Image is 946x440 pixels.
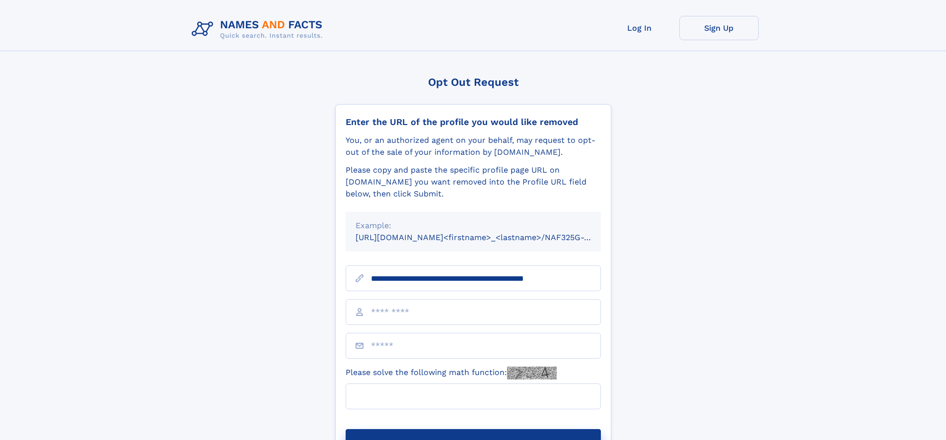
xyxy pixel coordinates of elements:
div: Example: [356,220,591,232]
label: Please solve the following math function: [346,367,557,379]
div: Please copy and paste the specific profile page URL on [DOMAIN_NAME] you want removed into the Pr... [346,164,601,200]
div: You, or an authorized agent on your behalf, may request to opt-out of the sale of your informatio... [346,134,601,158]
a: Log In [600,16,679,40]
div: Enter the URL of the profile you would like removed [346,117,601,127]
img: Logo Names and Facts [188,16,331,43]
a: Sign Up [679,16,759,40]
div: Opt Out Request [335,76,611,88]
small: [URL][DOMAIN_NAME]<firstname>_<lastname>/NAF325G-xxxxxxxx [356,233,620,242]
